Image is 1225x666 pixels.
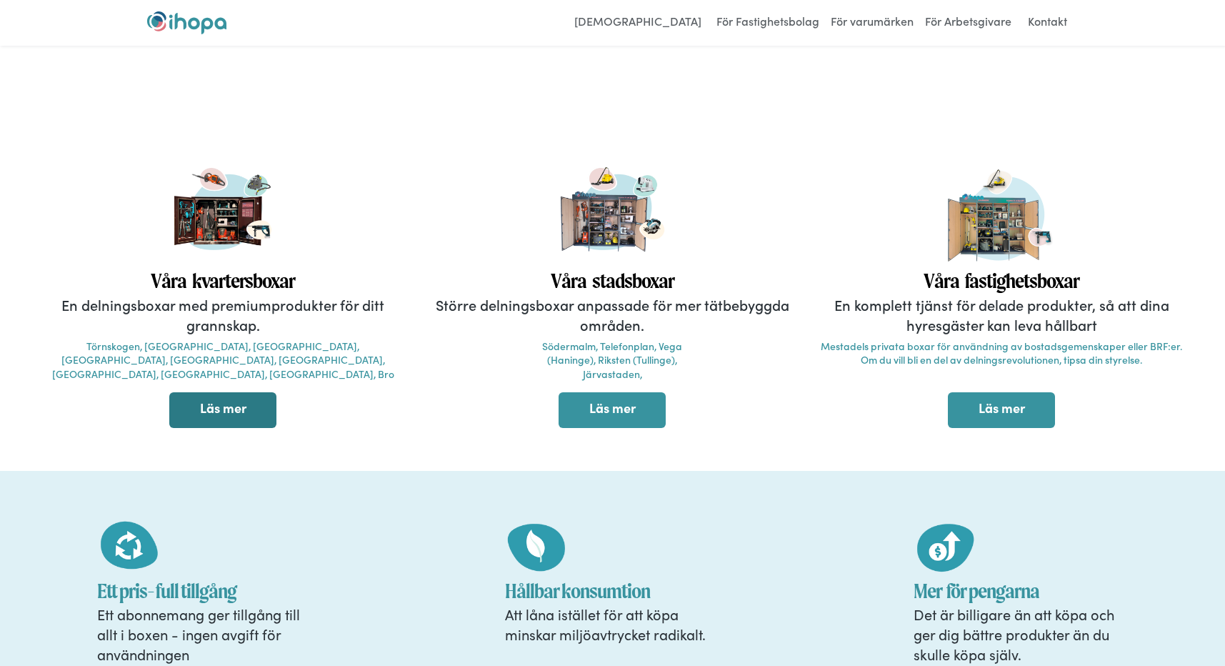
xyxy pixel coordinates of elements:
p: Att låna istället för att köpa minskar miljöavtrycket radikalt. [505,604,719,644]
a: VårakvartersboxarEn delningsboxar med premiumprodukter för ditt grannskap.Törnskogen, [GEOGRAPHIC... [36,161,411,393]
p: Ett abonnemang ger tillgång till allt i boxen - ingen avgift för användningen [97,604,311,664]
p: Mestadels privata boxar för användning av bostadsgemenskaper eller BRF:er. Om du vill bli en del ... [814,339,1189,367]
p: Det är billigare än att köpa och ger dig bättre produkter än du skulle köpa själv. [914,604,1128,664]
p: Törnskogen, [GEOGRAPHIC_DATA], [GEOGRAPHIC_DATA], [GEOGRAPHIC_DATA], [GEOGRAPHIC_DATA], [GEOGRAPH... [36,339,411,382]
h1: Mer för pengarna [914,578,1128,604]
a: Läs mer [559,392,666,428]
a: För Arbetsgivare [921,11,1015,34]
a: För Fastighetsbolag [713,11,823,34]
h1: kvartersboxar [192,268,295,294]
p: En delningsboxar med premiumprodukter för ditt grannskap. [36,294,411,334]
h1: fastighetsboxar [965,268,1079,294]
a: VårafastighetsboxarEn komplett tjänst för delade produkter, så att dina hyresgäster kan leva håll... [814,161,1189,379]
a: home [147,11,226,34]
p: Större delningsboxar anpassade för mer tätbebyggda områden. [425,294,800,334]
a: Läs mer [169,392,276,428]
h1: Våra [151,268,192,294]
p: Södermalm, Telefonplan, Vega (Haninge), Riksten (Tullinge), Järvastaden, [541,339,684,382]
h1: stadsboxar [592,268,674,294]
a: [DEMOGRAPHIC_DATA] [567,11,709,34]
p: En komplett tjänst för delade produkter, så att dina hyresgäster kan leva hållbart [814,294,1189,334]
a: För varumärken [827,11,917,34]
a: Kontakt [1019,11,1076,34]
h1: Ett pris- full tillgång [97,578,311,604]
h1: Våra [924,268,965,294]
a: VårastadsboxarStörre delningsboxar anpassade för mer tätbebyggda områden.Södermalm, Telefonplan, ... [425,161,800,393]
h1: Våra [551,268,592,294]
img: ihopa logo [147,11,226,34]
h1: Hållbar konsumtion [505,578,719,604]
a: Läs mer [948,392,1055,428]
